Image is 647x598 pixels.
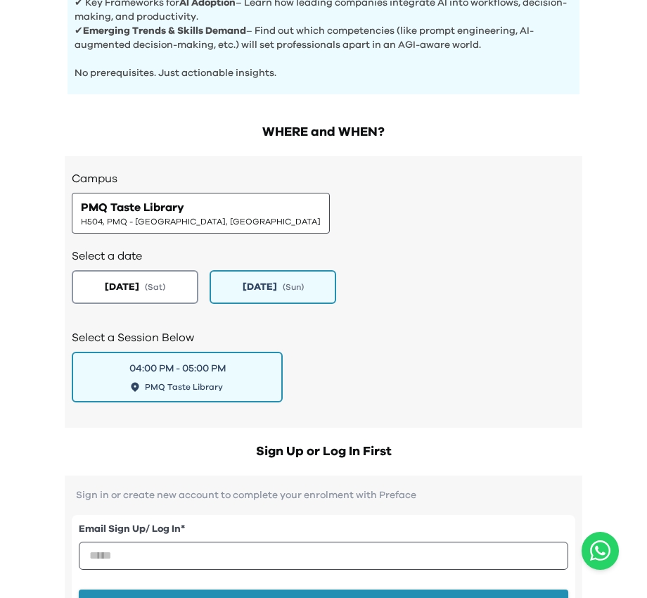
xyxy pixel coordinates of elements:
[129,362,226,376] div: 04:00 PM - 05:00 PM
[72,170,575,187] h3: Campus
[582,532,619,570] button: Open WhatsApp chat
[105,280,139,294] span: [DATE]
[72,248,575,265] h2: Select a date
[283,281,304,293] span: ( Sun )
[65,122,582,142] h2: WHERE and WHEN?
[75,52,572,80] p: No prerequisites. Just actionable insights.
[72,352,283,402] button: 04:00 PM - 05:00 PMPMQ Taste Library
[145,381,223,393] span: PMQ Taste Library
[83,26,246,36] b: Emerging Trends & Skills Demand
[243,280,277,294] span: [DATE]
[145,281,165,293] span: ( Sat )
[79,522,568,537] label: Email Sign Up/ Log In *
[81,199,184,216] span: PMQ Taste Library
[582,532,619,570] a: Chat with us on WhatsApp
[72,490,575,501] p: Sign in or create new account to complete your enrolment with Preface
[72,270,198,304] button: [DATE](Sat)
[81,216,321,227] span: H504, PMQ - [GEOGRAPHIC_DATA], [GEOGRAPHIC_DATA]
[65,442,582,462] h2: Sign Up or Log In First
[72,329,575,346] h2: Select a Session Below
[75,24,572,52] p: ✔ – Find out which competencies (like prompt engineering, AI-augmented decision-making, etc.) wil...
[210,270,336,304] button: [DATE](Sun)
